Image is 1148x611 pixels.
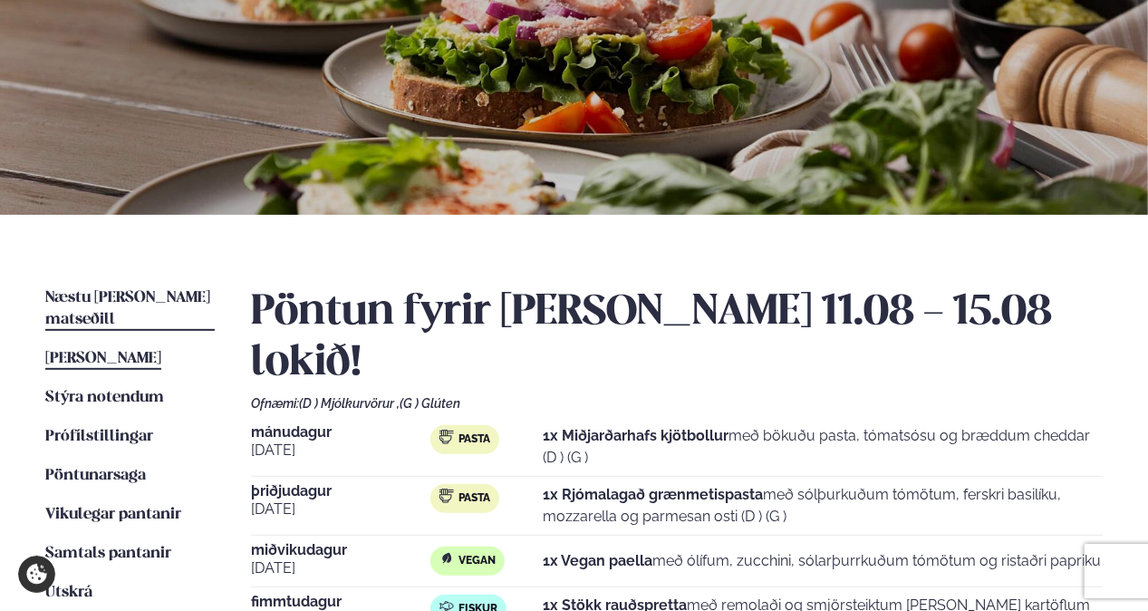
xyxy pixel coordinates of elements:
span: (G ) Glúten [400,396,460,411]
a: Cookie settings [18,556,55,593]
h2: Pöntun fyrir [PERSON_NAME] 11.08 - 15.08 lokið! [251,287,1104,389]
span: Næstu [PERSON_NAME] matseðill [45,290,210,327]
span: Prófílstillingar [45,429,153,444]
span: mánudagur [251,425,430,440]
img: Vegan.svg [439,551,454,566]
a: Vikulegar pantanir [45,504,181,526]
p: með sólþurkuðum tómötum, ferskri basilíku, mozzarella og parmesan osti (D ) (G ) [544,484,1104,528]
span: þriðjudagur [251,484,430,499]
p: með ólífum, zucchini, sólarþurrkuðum tómötum og ristaðri papriku [544,550,1102,572]
span: (D ) Mjólkurvörur , [299,396,400,411]
span: Útskrá [45,585,92,600]
span: [DATE] [251,440,430,461]
span: miðvikudagur [251,543,430,558]
span: Vegan [458,554,496,568]
span: Pöntunarsaga [45,468,146,483]
a: Samtals pantanir [45,543,171,565]
img: pasta.svg [439,489,454,503]
span: [PERSON_NAME] [45,351,161,366]
strong: 1x Miðjarðarhafs kjötbollur [544,427,729,444]
a: Stýra notendum [45,387,164,409]
a: Útskrá [45,582,92,604]
p: með bökuðu pasta, tómatsósu og bræddum cheddar (D ) (G ) [544,425,1104,469]
a: Pöntunarsaga [45,465,146,487]
span: Pasta [458,432,490,447]
img: pasta.svg [439,430,454,444]
a: Næstu [PERSON_NAME] matseðill [45,287,215,331]
a: [PERSON_NAME] [45,348,161,370]
span: [DATE] [251,499,430,520]
span: Stýra notendum [45,390,164,405]
span: Vikulegar pantanir [45,507,181,522]
a: Prófílstillingar [45,426,153,448]
div: Ofnæmi: [251,396,1104,411]
span: fimmtudagur [251,595,430,609]
span: [DATE] [251,558,430,579]
strong: 1x Vegan paella [544,552,653,569]
span: Pasta [458,491,490,506]
span: Samtals pantanir [45,546,171,561]
strong: 1x Rjómalagað grænmetispasta [544,486,764,503]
